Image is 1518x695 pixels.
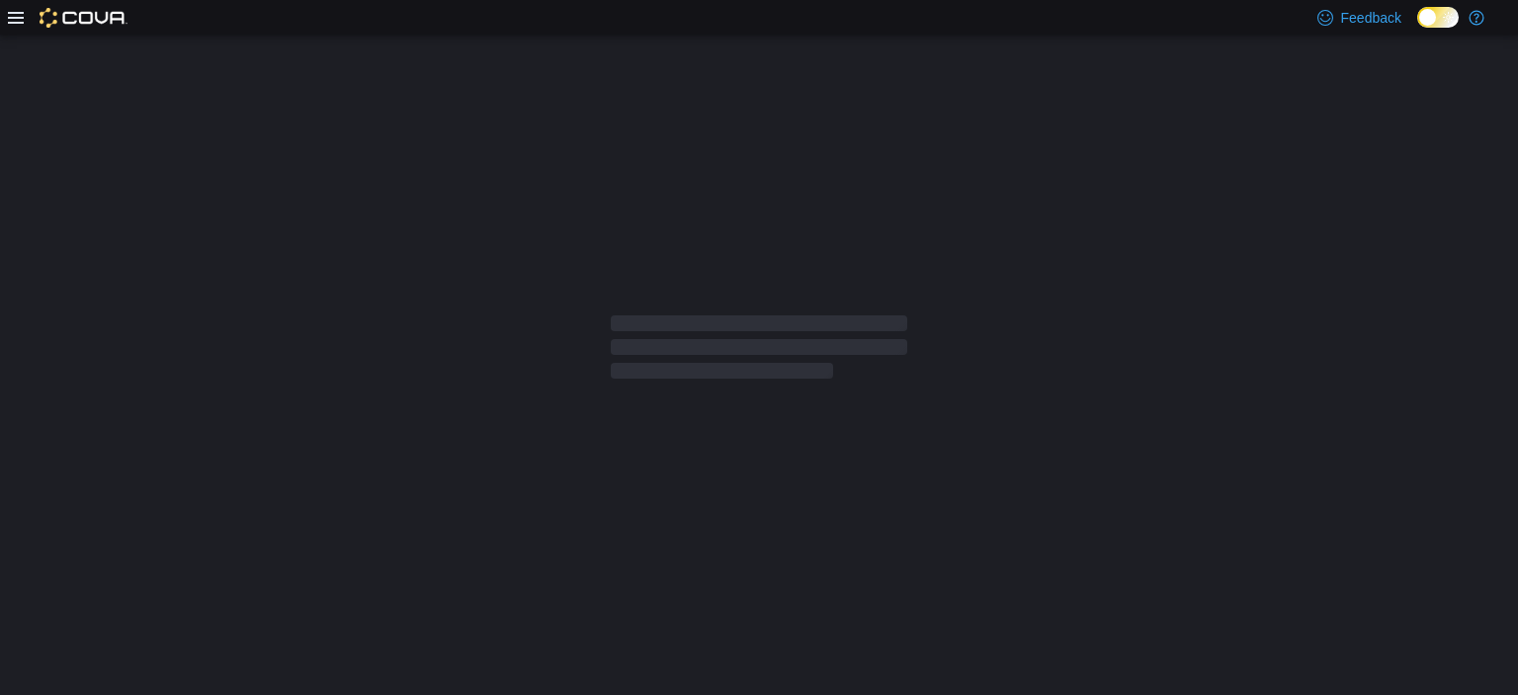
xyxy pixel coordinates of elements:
span: Dark Mode [1417,28,1418,29]
img: Cova [40,8,127,28]
span: Feedback [1341,8,1401,28]
span: Loading [611,319,907,383]
input: Dark Mode [1417,7,1459,28]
